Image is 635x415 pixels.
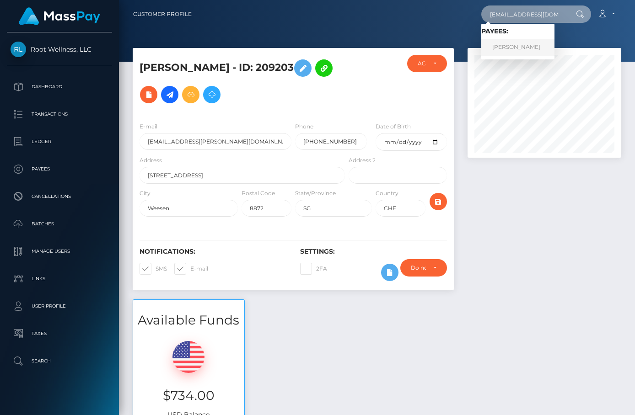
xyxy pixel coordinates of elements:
[376,122,411,131] label: Date of Birth
[7,295,112,318] a: User Profile
[7,185,112,208] a: Cancellations
[349,156,376,165] label: Address 2
[300,248,447,255] h6: Settings:
[7,267,112,290] a: Links
[133,5,192,24] a: Customer Profile
[140,156,162,165] label: Address
[172,341,204,373] img: USD.png
[411,264,426,271] div: Do not require
[11,107,108,121] p: Transactions
[140,263,167,275] label: SMS
[7,130,112,153] a: Ledger
[7,103,112,126] a: Transactions
[242,189,275,197] label: Postal Code
[140,189,151,197] label: City
[295,122,313,131] label: Phone
[133,311,244,329] h3: Available Funds
[11,42,26,57] img: Root Wellness, LLC
[418,60,426,67] div: ACTIVE
[11,354,108,368] p: Search
[11,135,108,149] p: Ledger
[300,263,327,275] label: 2FA
[7,75,112,98] a: Dashboard
[11,190,108,203] p: Cancellations
[7,213,112,235] a: Batches
[140,55,340,108] h5: [PERSON_NAME] - ID: 209203
[11,162,108,176] p: Payees
[7,240,112,263] a: Manage Users
[161,86,178,103] a: Initiate Payout
[140,122,157,131] label: E-mail
[11,245,108,258] p: Manage Users
[11,272,108,286] p: Links
[400,259,447,277] button: Do not require
[376,189,398,197] label: Country
[140,387,237,404] h3: $734.00
[11,327,108,341] p: Taxes
[140,248,286,255] h6: Notifications:
[174,263,208,275] label: E-mail
[11,217,108,231] p: Batches
[11,80,108,94] p: Dashboard
[7,322,112,345] a: Taxes
[481,27,554,35] h6: Payees:
[295,189,336,197] label: State/Province
[7,350,112,372] a: Search
[7,158,112,181] a: Payees
[407,55,447,72] button: ACTIVE
[481,5,567,23] input: Search...
[11,299,108,313] p: User Profile
[19,7,100,25] img: MassPay Logo
[481,39,554,56] a: [PERSON_NAME]
[7,45,112,53] span: Root Wellness, LLC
